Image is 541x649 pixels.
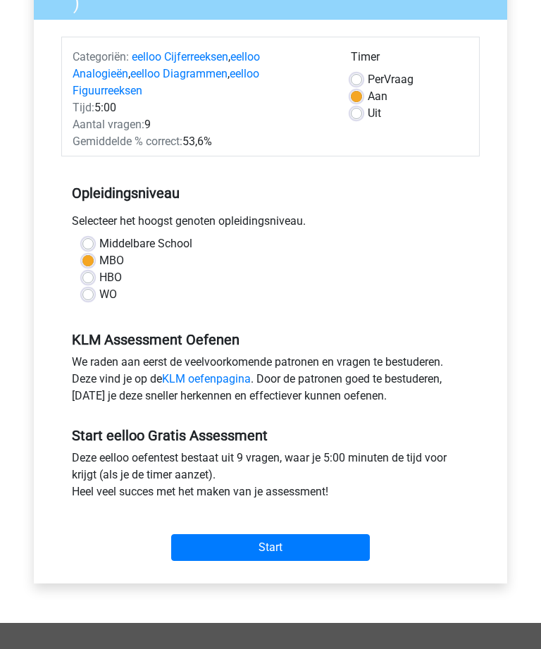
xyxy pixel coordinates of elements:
div: , , , [62,49,340,100]
div: Timer [351,49,468,72]
div: Selecteer het hoogst genoten opleidingsniveau. [61,214,480,236]
span: Categoriën: [73,51,129,64]
span: Gemiddelde % correct: [73,135,182,149]
label: MBO [99,253,124,270]
a: eelloo Diagrammen [130,68,228,81]
label: Middelbare School [99,236,192,253]
span: Aantal vragen: [73,118,144,132]
a: eelloo Analogieën [73,51,260,81]
label: HBO [99,270,122,287]
div: 53,6% [62,134,340,151]
a: KLM oefenpagina [162,373,251,386]
a: eelloo Figuurreeksen [73,68,259,98]
h5: KLM Assessment Oefenen [72,332,469,349]
h5: Opleidingsniveau [72,180,469,208]
div: We raden aan eerst de veelvoorkomende patronen en vragen te bestuderen. Deze vind je op de . Door... [61,354,480,411]
label: Uit [368,106,381,123]
label: Vraag [368,72,413,89]
label: Aan [368,89,387,106]
div: Deze eelloo oefentest bestaat uit 9 vragen, waar je 5:00 minuten de tijd voor krijgt (als je de t... [61,450,480,507]
div: 9 [62,117,340,134]
label: WO [99,287,117,304]
span: Tijd: [73,101,94,115]
input: Start [171,535,370,562]
span: Per [368,73,384,87]
div: 5:00 [62,100,340,117]
a: eelloo Cijferreeksen [132,51,228,64]
h5: Start eelloo Gratis Assessment [72,428,469,445]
